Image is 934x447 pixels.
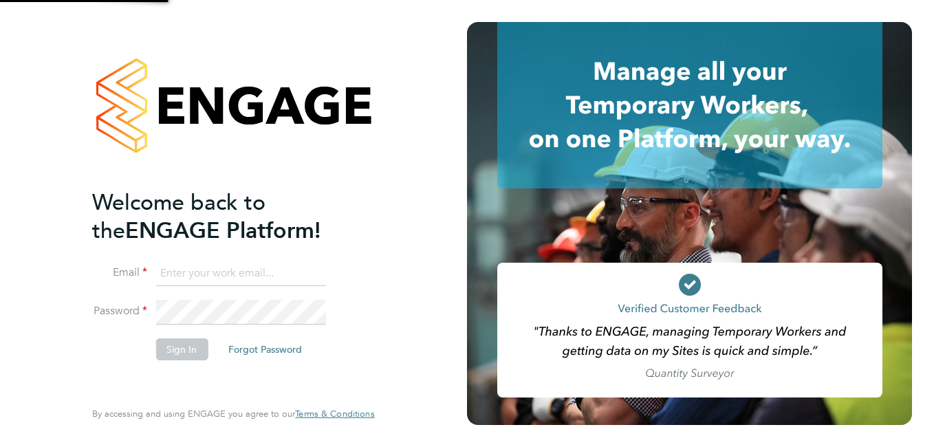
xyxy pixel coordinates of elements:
input: Enter your work email... [155,261,325,286]
label: Password [92,304,147,318]
button: Sign In [155,338,208,360]
h2: ENGAGE Platform! [92,188,360,245]
button: Forgot Password [217,338,313,360]
span: Terms & Conditions [295,408,374,419]
span: By accessing and using ENGAGE you agree to our [92,408,374,419]
label: Email [92,265,147,280]
a: Terms & Conditions [295,408,374,419]
span: Welcome back to the [92,189,265,244]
